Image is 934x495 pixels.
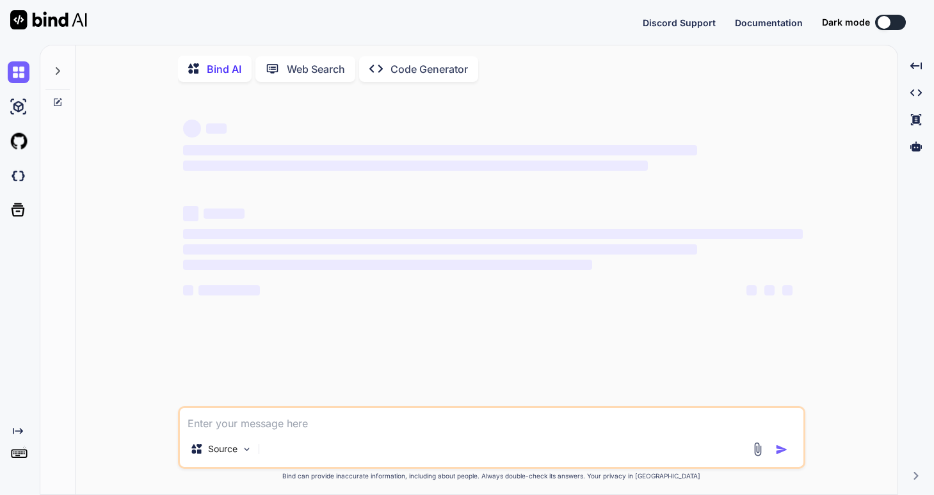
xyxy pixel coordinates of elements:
span: ‌ [746,285,757,295]
img: darkCloudIdeIcon [8,165,29,187]
span: ‌ [183,260,592,270]
img: icon [775,443,788,456]
p: Code Generator [391,61,468,77]
p: Source [208,443,238,455]
span: ‌ [206,123,227,134]
span: ‌ [183,145,697,155]
p: Bind can provide inaccurate information, including about people. Always double-check its answers.... [178,471,805,481]
img: githubLight [8,130,29,152]
img: ai-studio [8,96,29,118]
button: Documentation [735,16,803,29]
img: Pick Models [241,444,252,455]
p: Bind AI [207,61,241,77]
img: chat [8,61,29,83]
span: Dark mode [822,16,870,29]
span: ‌ [198,285,260,295]
button: Discord Support [643,16,716,29]
span: ‌ [183,285,193,295]
span: ‌ [183,206,198,221]
span: ‌ [183,161,648,171]
span: ‌ [183,229,803,239]
span: ‌ [782,285,793,295]
span: Documentation [735,17,803,28]
span: ‌ [204,208,245,219]
img: attachment [750,442,765,457]
span: ‌ [764,285,775,295]
p: Web Search [287,61,345,77]
span: Discord Support [643,17,716,28]
span: ‌ [183,244,697,255]
img: Bind AI [10,10,87,29]
span: ‌ [183,120,201,137]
